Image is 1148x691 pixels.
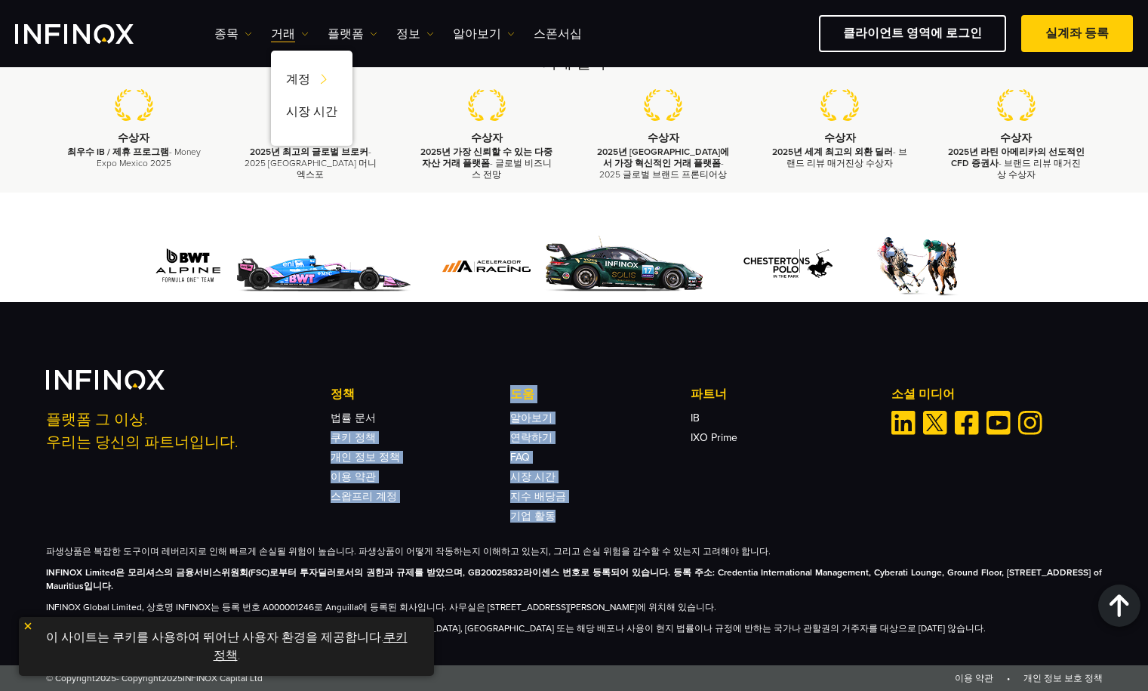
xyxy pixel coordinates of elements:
p: 소셜 미디어 [891,385,1103,403]
span: • [996,673,1021,683]
a: 플랫폼 [328,25,377,43]
p: 파생상품은 복잡한 도구이며 레버리지로 인해 빠르게 손실될 위험이 높습니다. 파생상품이 어떻게 작동하는지 이해하고 있는지, 그리고 손실 위험을 감수할 수 있는지 고려해야 합니다. [46,544,1103,558]
p: 정책 [331,385,510,403]
a: 계정 [271,66,352,98]
a: 알아보기 [453,25,515,43]
p: 이 사이트는 쿠키를 사용하여 뛰어난 사용자 환경을 제공합니다. . [26,625,426,668]
p: - 2025 글로벌 브랜드 프론티어상 [594,147,733,181]
a: FAQ [510,451,530,464]
a: Instagram [1018,411,1042,435]
a: 연락하기 [510,431,552,444]
a: INFINOX Logo [15,24,169,44]
p: 이 사이트의 정보는 아프가니스탄, [GEOGRAPHIC_DATA], [GEOGRAPHIC_DATA], [GEOGRAPHIC_DATA], [GEOGRAPHIC_DATA] 또는 ... [46,622,1103,635]
strong: 2025년 가장 신뢰할 수 있는 다중 자산 거래 플랫폼 [420,147,552,168]
strong: 수상자 [471,131,503,144]
strong: 수상자 [824,131,856,144]
strong: 수상자 [648,131,679,144]
strong: 2025년 세계 최고의 외환 딜러 [772,147,893,157]
p: 플랫폼 그 이상. 우리는 당신의 파트너입니다. [46,409,310,454]
a: 클라이언트 영역에 로그인 [819,15,1006,52]
a: 정보 [396,25,434,43]
a: IXO Prime [691,431,737,444]
a: 개인 정보 정책 [331,451,400,464]
a: IB [691,412,700,424]
a: 시장 시간 [510,470,556,483]
strong: 수상자 [1000,131,1032,144]
a: 거래 [271,25,309,43]
a: 스왑프리 계정 [331,490,397,503]
a: 법률 문서 [331,412,376,424]
a: Linkedin [891,411,916,435]
a: 스폰서십 [534,25,582,43]
a: 이용 약관 [955,673,993,683]
a: Facebook [955,411,979,435]
a: 실계좌 등록 [1021,15,1133,52]
a: 알아보기 [510,412,552,424]
strong: 2025년 [GEOGRAPHIC_DATA]에서 가장 혁신적인 거래 플랫폼 [597,147,729,168]
p: - 브랜드 리뷰 매거진상 수상자 [771,147,909,169]
p: - 2025 [GEOGRAPHIC_DATA] 머니 엑스포 [241,147,380,181]
a: Twitter [923,411,947,435]
a: 종목 [214,25,252,43]
p: 파트너 [691,385,870,403]
a: 이용 약관 [331,470,376,483]
p: - 브랜드 리뷰 매거진상 수상자 [946,147,1085,181]
p: 도움 [510,385,690,403]
strong: 최우수 IB / 제휴 프로그램 [67,147,169,157]
a: 개인 정보 보호 정책 [1023,673,1103,683]
a: 지수 배당금 [510,490,566,503]
strong: INFINOX Limited은 모리셔스의 금융서비스위원회(FSC)로부터 투자딜러로서의 권한과 규제를 받았으며, GB20025832라이센스 번호로 등록되어 있습니다. 등록 주소... [46,567,1103,591]
p: - Money Expo Mexico 2025 [65,147,204,169]
a: 시장 시간 [271,98,352,131]
span: 2025 [162,673,183,683]
a: 기업 활동 [510,510,556,523]
a: Youtube [986,411,1011,435]
span: 2025 [95,673,116,683]
strong: 수상자 [118,131,149,144]
strong: 2025년 라틴 아메리카의 선도적인 CFD 증권사 [948,147,1085,168]
a: 쿠키 정책 [331,431,376,444]
p: INFINOX Global Limited, 상호명 INFINOX는 등록 번호 A000001246로 Anguilla에 등록된 회사입니다. 사무실은 [STREET_ADDRESS]... [46,600,1103,614]
p: - 글로벌 비즈니스 전망 [417,147,556,181]
span: © Copyright - Copyright INFINOX Capital Ltd [46,671,263,685]
img: yellow close icon [23,621,33,631]
strong: 2025년 최고의 글로벌 브로커 [250,147,368,157]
